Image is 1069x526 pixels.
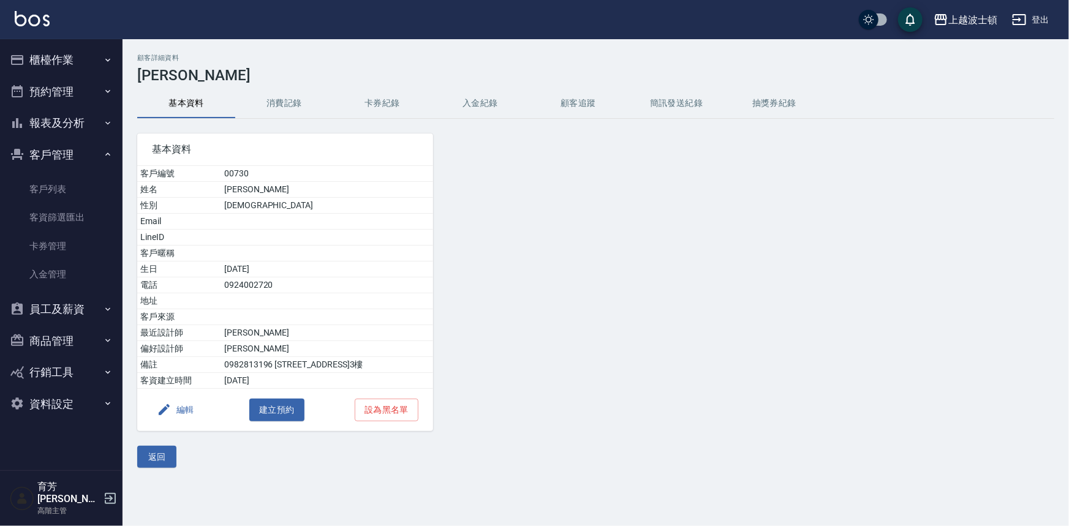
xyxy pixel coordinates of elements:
[137,357,221,373] td: 備註
[137,293,221,309] td: 地址
[333,89,431,118] button: 卡券紀錄
[221,182,433,198] td: [PERSON_NAME]
[725,89,823,118] button: 抽獎券紀錄
[221,277,433,293] td: 0924002720
[152,143,418,156] span: 基本資料
[355,399,418,421] button: 設為黑名單
[137,325,221,341] td: 最近設計師
[5,356,118,388] button: 行銷工具
[529,89,627,118] button: 顧客追蹤
[5,260,118,288] a: 入金管理
[137,277,221,293] td: 電話
[137,230,221,246] td: LineID
[5,388,118,420] button: 資料設定
[1007,9,1054,31] button: 登出
[221,166,433,182] td: 00730
[5,293,118,325] button: 員工及薪資
[221,198,433,214] td: [DEMOGRAPHIC_DATA]
[235,89,333,118] button: 消費記錄
[221,373,433,389] td: [DATE]
[137,261,221,277] td: 生日
[137,89,235,118] button: 基本資料
[137,166,221,182] td: 客戶編號
[221,325,433,341] td: [PERSON_NAME]
[37,481,100,505] h5: 育芳[PERSON_NAME]
[5,139,118,171] button: 客戶管理
[137,309,221,325] td: 客戶來源
[221,261,433,277] td: [DATE]
[5,107,118,139] button: 報表及分析
[431,89,529,118] button: 入金紀錄
[898,7,923,32] button: save
[137,341,221,357] td: 偏好設計師
[137,54,1054,62] h2: 顧客詳細資料
[221,341,433,357] td: [PERSON_NAME]
[5,325,118,357] button: 商品管理
[137,246,221,261] td: 客戶暱稱
[152,399,199,421] button: 編輯
[137,182,221,198] td: 姓名
[15,11,50,26] img: Logo
[5,203,118,231] a: 客資篩選匯出
[5,175,118,203] a: 客戶列表
[627,89,725,118] button: 簡訊發送紀錄
[5,232,118,260] a: 卡券管理
[948,12,997,28] div: 上越波士頓
[137,67,1054,84] h3: [PERSON_NAME]
[137,446,176,468] button: 返回
[10,486,34,511] img: Person
[137,214,221,230] td: Email
[5,44,118,76] button: 櫃檯作業
[5,76,118,108] button: 預約管理
[929,7,1002,32] button: 上越波士頓
[249,399,304,421] button: 建立預約
[37,505,100,516] p: 高階主管
[221,357,433,373] td: 0982813196 [STREET_ADDRESS]3樓
[137,198,221,214] td: 性別
[137,373,221,389] td: 客資建立時間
